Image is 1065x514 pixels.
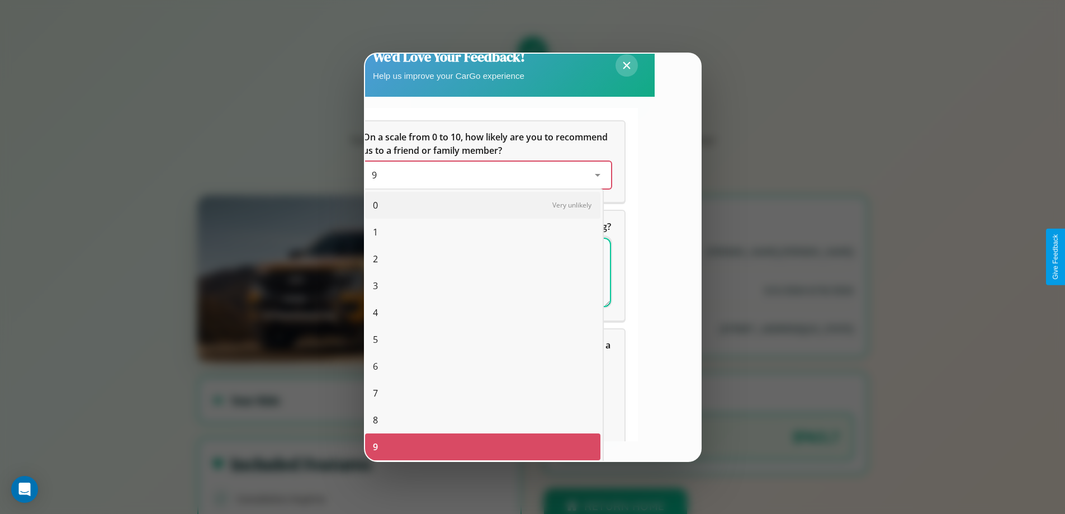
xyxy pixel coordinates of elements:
h2: We'd Love Your Feedback! [373,48,525,66]
div: 3 [365,272,600,299]
span: 2 [373,252,378,266]
span: 0 [373,199,378,212]
div: 10 [365,460,600,487]
span: 4 [373,306,378,319]
span: Very unlikely [552,200,591,210]
div: 6 [365,353,600,380]
div: On a scale from 0 to 10, how likely are you to recommend us to a friend or family member? [349,121,624,202]
div: 5 [365,326,600,353]
span: 6 [373,360,378,373]
div: 8 [365,407,600,433]
span: 3 [373,279,378,293]
span: 7 [373,386,378,400]
span: Which of the following features do you value the most in a vehicle? [363,339,613,365]
div: 7 [365,380,600,407]
div: 0 [365,192,600,219]
span: What can we do to make your experience more satisfying? [363,220,611,233]
div: Give Feedback [1052,234,1059,280]
h5: On a scale from 0 to 10, how likely are you to recommend us to a friend or family member? [363,130,611,157]
div: 2 [365,246,600,272]
div: Open Intercom Messenger [11,476,38,503]
div: 1 [365,219,600,246]
div: 4 [365,299,600,326]
span: 9 [373,440,378,454]
p: Help us improve your CarGo experience [373,68,525,83]
div: On a scale from 0 to 10, how likely are you to recommend us to a friend or family member? [363,162,611,188]
span: 5 [373,333,378,346]
div: 9 [365,433,600,460]
span: 8 [373,413,378,427]
span: 1 [373,225,378,239]
span: 9 [372,169,377,181]
span: On a scale from 0 to 10, how likely are you to recommend us to a friend or family member? [363,131,610,157]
